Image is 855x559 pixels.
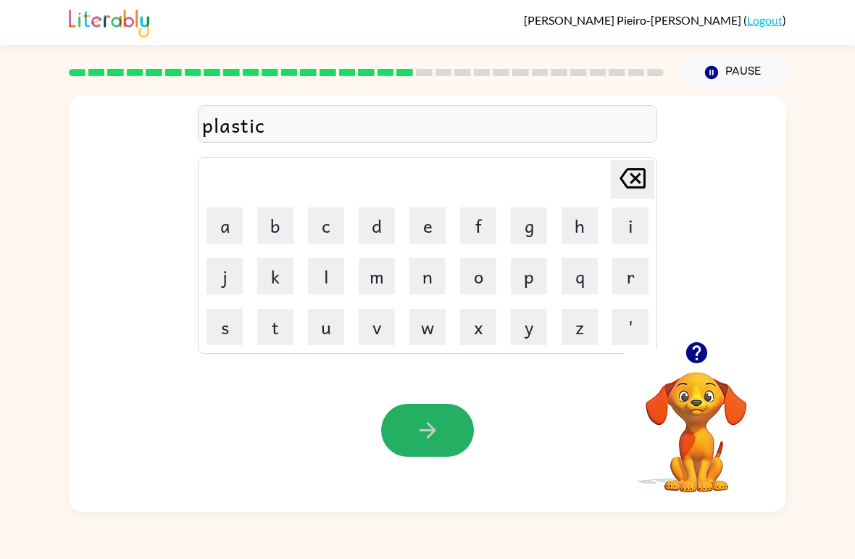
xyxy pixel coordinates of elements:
button: w [409,309,446,345]
a: Logout [747,13,783,27]
button: z [562,309,598,345]
button: t [257,309,293,345]
button: j [207,258,243,294]
div: ( ) [524,13,786,27]
button: h [562,207,598,244]
button: e [409,207,446,244]
button: x [460,309,496,345]
button: k [257,258,293,294]
button: d [359,207,395,244]
button: y [511,309,547,345]
button: s [207,309,243,345]
button: i [612,207,648,244]
button: Pause [681,56,786,89]
button: v [359,309,395,345]
button: l [308,258,344,294]
button: n [409,258,446,294]
button: o [460,258,496,294]
video: Your browser must support playing .mp4 files to use Literably. Please try using another browser. [624,349,769,494]
button: g [511,207,547,244]
button: a [207,207,243,244]
img: Literably [69,6,149,38]
div: plastic [202,109,653,140]
button: ' [612,309,648,345]
button: c [308,207,344,244]
button: r [612,258,648,294]
button: b [257,207,293,244]
button: p [511,258,547,294]
button: u [308,309,344,345]
span: [PERSON_NAME] Pieiro-[PERSON_NAME] [524,13,743,27]
button: f [460,207,496,244]
button: m [359,258,395,294]
button: q [562,258,598,294]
